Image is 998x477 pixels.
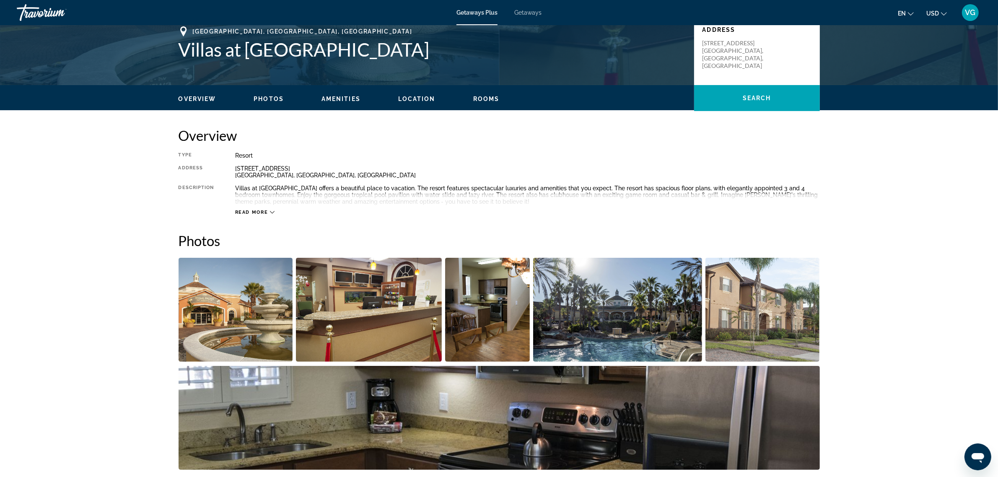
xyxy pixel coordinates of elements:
[473,96,500,102] span: Rooms
[179,39,686,60] h1: Villas at [GEOGRAPHIC_DATA]
[702,26,811,33] p: Address
[705,257,820,362] button: Open full-screen image slider
[235,152,820,159] div: Resort
[179,165,214,179] div: Address
[898,10,906,17] span: en
[514,9,542,16] a: Getaways
[321,96,360,102] span: Amenities
[456,9,498,16] a: Getaways Plus
[179,127,820,144] h2: Overview
[179,366,820,470] button: Open full-screen image slider
[193,28,412,35] span: [GEOGRAPHIC_DATA], [GEOGRAPHIC_DATA], [GEOGRAPHIC_DATA]
[254,95,284,103] button: Photos
[533,257,702,362] button: Open full-screen image slider
[254,96,284,102] span: Photos
[179,232,820,249] h2: Photos
[235,165,820,179] div: [STREET_ADDRESS] [GEOGRAPHIC_DATA], [GEOGRAPHIC_DATA], [GEOGRAPHIC_DATA]
[179,96,216,102] span: Overview
[17,2,101,23] a: Travorium
[964,443,991,470] iframe: Button to launch messaging window
[702,39,770,70] p: [STREET_ADDRESS] [GEOGRAPHIC_DATA], [GEOGRAPHIC_DATA], [GEOGRAPHIC_DATA]
[398,96,435,102] span: Location
[235,210,268,215] span: Read more
[926,10,939,17] span: USD
[743,95,771,101] span: Search
[959,4,981,21] button: User Menu
[179,152,214,159] div: Type
[926,7,947,19] button: Change currency
[898,7,914,19] button: Change language
[321,95,360,103] button: Amenities
[473,95,500,103] button: Rooms
[398,95,435,103] button: Location
[694,85,820,111] button: Search
[235,209,275,215] button: Read more
[179,95,216,103] button: Overview
[296,257,442,362] button: Open full-screen image slider
[235,185,820,205] div: Villas at [GEOGRAPHIC_DATA] offers a beautiful place to vacation. The resort features spectacular...
[965,8,976,17] span: VG
[445,257,530,362] button: Open full-screen image slider
[179,257,293,362] button: Open full-screen image slider
[179,185,214,205] div: Description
